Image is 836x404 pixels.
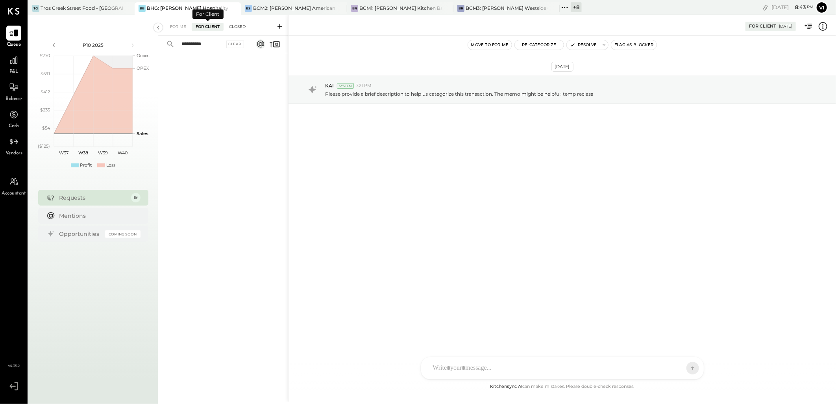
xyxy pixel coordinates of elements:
text: W39 [98,150,108,156]
text: W38 [78,150,88,156]
a: Cash [0,107,27,130]
p: Please provide a brief description to help us categorize this transaction. The memo might be help... [325,91,593,97]
div: P10 2025 [60,42,127,48]
div: Requests [59,194,127,202]
span: Accountant [2,190,26,197]
text: $54 [42,125,50,131]
text: W40 [118,150,128,156]
div: Profit [80,162,92,169]
div: [DATE] [551,62,573,72]
div: BR [457,5,464,12]
text: W37 [59,150,68,156]
div: Tros Greek Street Food - [GEOGRAPHIC_DATA] [41,5,123,11]
text: $591 [41,71,50,76]
div: Mentions [59,212,137,220]
span: P&L [9,69,18,76]
a: Balance [0,80,27,103]
text: $412 [41,89,50,95]
span: Cash [9,123,19,130]
div: BHG: [PERSON_NAME] Hospitality Group, LLC [147,5,229,11]
div: [DATE] [771,4,814,11]
span: Queue [7,41,21,48]
a: Accountant [0,174,27,197]
a: Vendors [0,134,27,157]
button: Resolve [567,40,600,50]
div: + 8 [571,2,582,12]
text: $770 [40,53,50,58]
div: BR [351,5,358,12]
span: Vendors [6,150,22,157]
div: BCM1: [PERSON_NAME] Kitchen Bar Market [359,5,442,11]
div: Clear [226,41,244,48]
a: Queue [0,26,27,48]
div: BB [139,5,146,12]
text: OPEX [137,65,149,71]
div: BCM3: [PERSON_NAME] Westside Grill [466,5,548,11]
a: P&L [0,53,27,76]
div: Closed [225,23,250,31]
div: Opportunities [59,230,101,238]
div: For Me [166,23,190,31]
div: [DATE] [779,24,792,29]
div: Loss [106,162,115,169]
div: For Client [749,23,776,30]
div: Coming Soon [105,230,141,238]
span: Balance [6,96,22,103]
div: 19 [131,193,141,202]
div: For Client [192,23,224,31]
text: ($125) [38,143,50,149]
div: For Client [192,9,224,19]
button: Vi [816,1,828,14]
button: Flag as Blocker [611,40,657,50]
span: 7:21 PM [356,83,372,89]
text: Sales [137,131,148,136]
div: TG [32,5,39,12]
span: KAI [325,82,334,89]
button: Re-Categorize [515,40,564,50]
div: BS [245,5,252,12]
div: System [337,83,354,89]
div: BCM2: [PERSON_NAME] American Cooking [253,5,335,11]
div: copy link [762,3,769,11]
button: Move to for me [468,40,512,50]
text: Occu... [137,53,150,58]
text: $233 [40,107,50,113]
